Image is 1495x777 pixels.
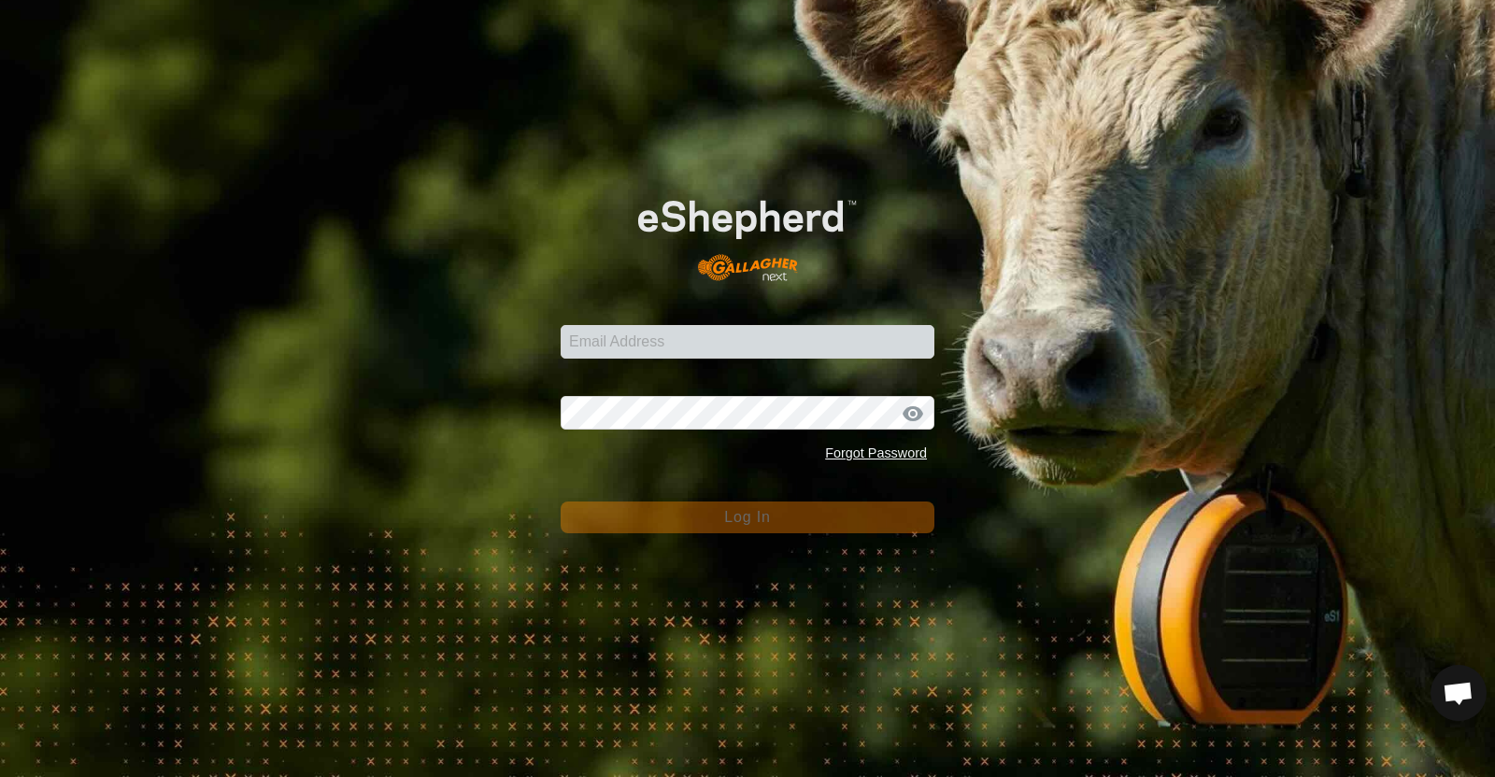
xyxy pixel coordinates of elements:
span: Log In [724,509,770,525]
img: E-shepherd Logo [598,169,897,296]
div: Open chat [1431,665,1487,721]
input: Email Address [561,325,934,359]
a: Forgot Password [825,445,927,460]
button: Log In [561,502,934,533]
